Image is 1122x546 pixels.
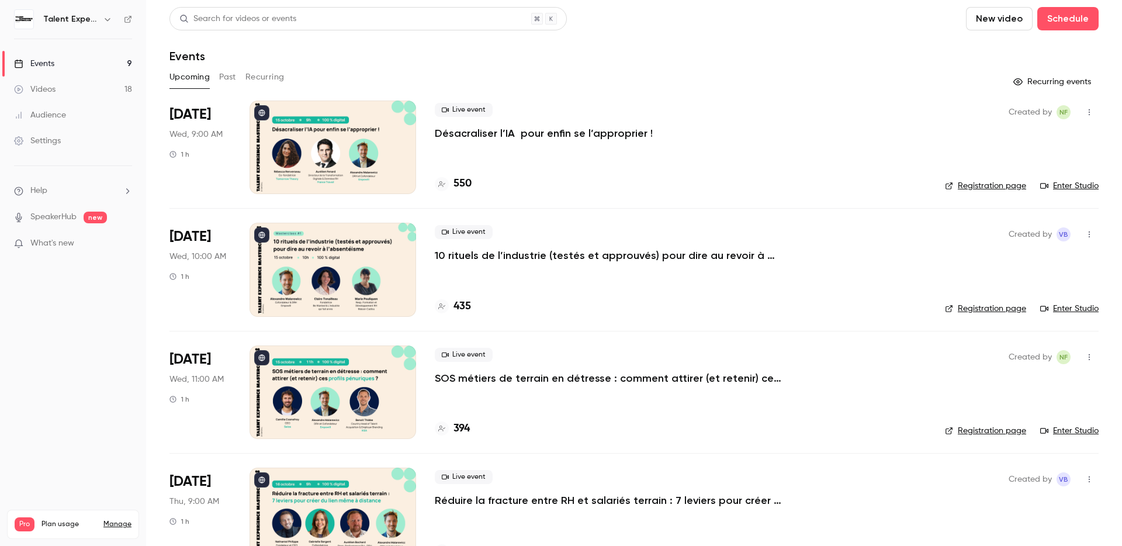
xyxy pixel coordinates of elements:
button: New video [966,7,1033,30]
div: Oct 15 Wed, 11:00 AM (Europe/Paris) [169,345,231,439]
span: Created by [1009,227,1052,241]
span: Plan usage [41,520,96,529]
h4: 394 [453,421,470,437]
h1: Events [169,49,205,63]
span: Live event [435,470,493,484]
a: 394 [435,421,470,437]
a: Registration page [945,180,1026,192]
span: [DATE] [169,105,211,124]
span: Victoire Baba [1057,472,1071,486]
img: Talent Experience Masterclass [15,10,33,29]
button: Past [219,68,236,87]
span: Wed, 11:00 AM [169,374,224,385]
span: Thu, 9:00 AM [169,496,219,507]
a: Manage [103,520,131,529]
div: 1 h [169,272,189,281]
span: [DATE] [169,227,211,246]
a: Désacraliser l’IA pour enfin se l’approprier ! [435,126,653,140]
div: Settings [14,135,61,147]
button: Recurring events [1008,72,1099,91]
span: Wed, 9:00 AM [169,129,223,140]
h4: 550 [453,176,472,192]
h6: Talent Experience Masterclass [43,13,98,25]
span: Wed, 10:00 AM [169,251,226,262]
span: Live event [435,348,493,362]
a: 10 rituels de l’industrie (testés et approuvés) pour dire au revoir à l’absentéisme [435,248,785,262]
a: Enter Studio [1040,425,1099,437]
a: Enter Studio [1040,180,1099,192]
span: VB [1059,227,1068,241]
span: What's new [30,237,74,250]
span: [DATE] [169,350,211,369]
span: Pro [15,517,34,531]
button: Upcoming [169,68,210,87]
h4: 435 [453,299,471,315]
a: 435 [435,299,471,315]
span: Noémie Forcella [1057,350,1071,364]
span: Help [30,185,47,197]
div: Oct 15 Wed, 10:00 AM (Europe/Paris) [169,223,231,316]
iframe: Noticeable Trigger [118,239,132,249]
div: Videos [14,84,56,95]
div: Oct 15 Wed, 9:00 AM (Europe/Paris) [169,101,231,194]
button: Schedule [1037,7,1099,30]
span: Created by [1009,350,1052,364]
a: Registration page [945,303,1026,315]
a: Registration page [945,425,1026,437]
span: NF [1059,350,1068,364]
li: help-dropdown-opener [14,185,132,197]
div: 1 h [169,395,189,404]
a: SOS métiers de terrain en détresse : comment attirer (et retenir) ces profils pénuriques ? [435,371,785,385]
a: SpeakerHub [30,211,77,223]
span: new [84,212,107,223]
button: Recurring [245,68,285,87]
span: Live event [435,225,493,239]
a: Enter Studio [1040,303,1099,315]
div: 1 h [169,517,189,526]
div: Events [14,58,54,70]
span: Noémie Forcella [1057,105,1071,119]
a: 550 [435,176,472,192]
span: Created by [1009,105,1052,119]
div: Search for videos or events [179,13,296,25]
span: Created by [1009,472,1052,486]
div: Audience [14,109,66,121]
span: NF [1059,105,1068,119]
span: VB [1059,472,1068,486]
span: Victoire Baba [1057,227,1071,241]
span: Live event [435,103,493,117]
div: 1 h [169,150,189,159]
a: Réduire la fracture entre RH et salariés terrain : 7 leviers pour créer du lien même à distance [435,493,785,507]
span: [DATE] [169,472,211,491]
